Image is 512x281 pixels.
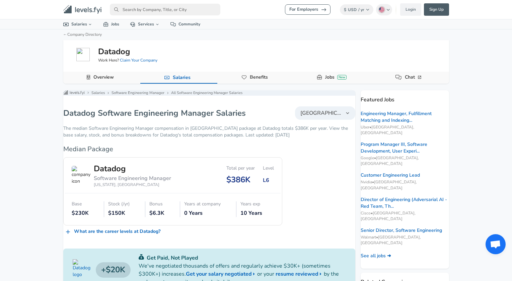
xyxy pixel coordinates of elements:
[361,155,449,167] span: Google • [GEOGRAPHIC_DATA], [GEOGRAPHIC_DATA]
[276,270,324,278] a: resume reviewed
[361,179,449,191] span: Nvidia • [GEOGRAPHIC_DATA], [GEOGRAPHIC_DATA]
[186,270,257,278] a: Get your salary negotiated
[184,209,232,217] div: 0 Years
[379,7,384,12] img: English (US)
[112,90,164,96] a: Software Engineering Manager
[149,209,176,217] div: $6.3K
[63,72,449,84] div: Company Data Navigation
[63,108,246,118] h1: Datadog Software Engineering Manager Salaries
[184,201,232,207] div: Years at company
[120,58,157,63] a: Claim Your Company
[226,166,255,171] div: Total per year
[337,75,347,80] div: New
[55,3,457,16] nav: primary
[285,4,331,15] a: For Employers
[94,175,171,182] div: Software Engineering Manager
[76,48,90,61] img: datadoghq.com
[361,196,449,210] a: Director of Engineering (Adversarial AI - Red Team, Th...
[226,174,255,185] div: $386K
[98,46,130,57] h5: Datadog
[171,90,242,96] p: All Software Engineering Manager Salaries
[63,144,282,155] h6: Median Package
[110,4,220,15] input: Search by Company, Title, or City
[63,225,163,238] a: What are the career levels at Datadog?
[96,262,131,278] h4: $20K
[58,19,98,29] a: Salaries
[361,90,449,104] p: Featured Jobs
[322,72,349,83] a: JobsNew
[361,110,449,124] a: Engineering Manager, Fulfillment Matching and Indexing...
[400,3,421,16] a: Login
[295,106,355,120] button: [GEOGRAPHIC_DATA]
[63,125,355,138] p: The median Software Engineering Manager compensation in [GEOGRAPHIC_DATA] package at Datadog tota...
[263,166,274,171] div: Level
[72,166,90,185] img: company icon
[361,253,391,259] a: See all jobs ➜
[424,3,449,16] a: Sign Up
[139,254,144,260] img: svg+xml;base64,PHN2ZyB4bWxucz0iaHR0cDovL3d3dy53My5vcmcvMjAwMC9zdmciIGZpbGw9IiMwYzU0NjAiIHZpZXdCb3...
[139,254,346,262] p: Get Paid, Not Played
[91,72,117,83] a: Overview
[361,227,442,234] a: Senior Director, Software Engineering
[72,201,100,207] div: Base
[98,19,125,29] a: Jobs
[108,209,141,217] div: $150K
[108,201,141,207] div: Stock (/yr)
[170,72,193,83] a: Salaries
[94,163,171,174] div: Datadog
[402,72,425,83] a: Chat
[358,7,364,12] span: / yr
[63,32,102,37] a: ←Company Directory
[98,58,157,63] span: Work Here?
[247,72,271,83] a: Benefits
[376,4,392,15] button: English (US)
[73,259,90,281] img: Datadog logo
[361,124,449,136] span: Uber • [GEOGRAPHIC_DATA], [GEOGRAPHIC_DATA]
[240,209,274,217] div: 10 Years
[361,235,449,246] span: Walmart • [GEOGRAPHIC_DATA], [GEOGRAPHIC_DATA]
[300,109,342,117] span: [GEOGRAPHIC_DATA]
[72,209,100,217] div: $230K
[344,7,346,12] span: $
[263,177,274,184] div: L6
[348,7,357,12] span: USD
[125,19,165,29] a: Services
[165,19,206,29] a: Community
[361,172,420,179] a: Customer Engineering Lead
[340,4,374,15] button: $USD/ yr
[149,201,176,207] div: Bonus
[361,141,449,155] a: Program Manager III, Software Development, User Experi...
[91,90,105,96] a: Salaries
[486,234,506,254] div: Open chat
[240,201,274,207] div: Years exp
[73,259,131,281] a: Datadog logo$20K
[94,182,171,188] div: [US_STATE], [GEOGRAPHIC_DATA]
[361,210,449,222] span: Cisco • [GEOGRAPHIC_DATA], [GEOGRAPHIC_DATA]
